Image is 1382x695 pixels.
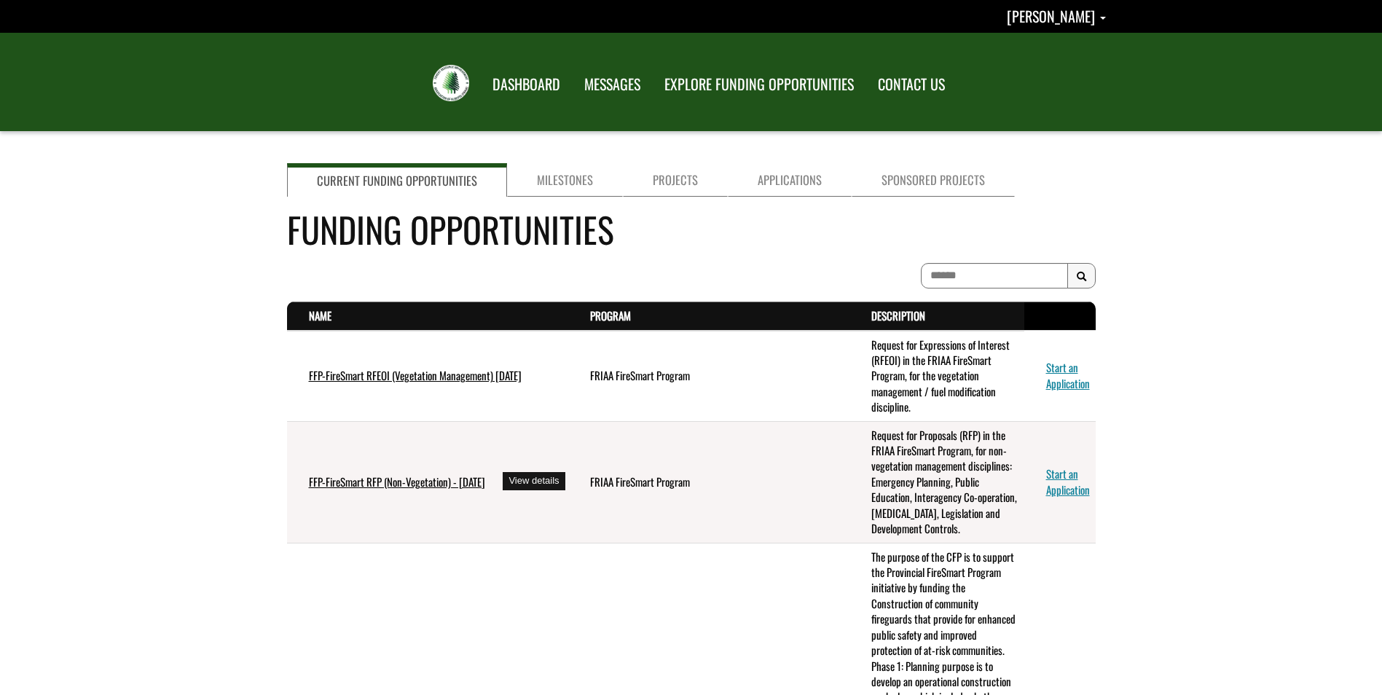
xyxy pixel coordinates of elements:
[1007,5,1095,27] span: [PERSON_NAME]
[852,163,1015,197] a: Sponsored Projects
[849,421,1024,543] td: Request for Proposals (RFP) in the FRIAA FireSmart Program, for non-vegetation management discipl...
[1067,263,1096,289] button: Search Results
[728,163,852,197] a: Applications
[921,263,1068,288] input: To search on partial text, use the asterisk (*) wildcard character.
[849,331,1024,422] td: Request for Expressions of Interest (RFEOI) in the FRIAA FireSmart Program, for the vegetation ma...
[1046,466,1090,497] a: Start an Application
[1046,359,1090,390] a: Start an Application
[507,163,623,197] a: Milestones
[573,66,651,103] a: MESSAGES
[309,474,485,490] a: FFP-FireSmart RFP (Non-Vegetation) - [DATE]
[287,331,568,422] td: FFP-FireSmart RFEOI (Vegetation Management) July 2025
[309,367,522,383] a: FFP-FireSmart RFEOI (Vegetation Management) [DATE]
[482,66,571,103] a: DASHBOARD
[871,307,925,323] a: Description
[1007,5,1106,27] a: Sue Welke
[653,66,865,103] a: EXPLORE FUNDING OPPORTUNITIES
[433,65,469,101] img: FRIAA Submissions Portal
[287,203,1096,255] h4: Funding Opportunities
[568,331,849,422] td: FRIAA FireSmart Program
[287,163,507,197] a: Current Funding Opportunities
[479,62,956,103] nav: Main Navigation
[503,472,565,490] div: View details
[590,307,631,323] a: Program
[623,163,728,197] a: Projects
[287,421,568,543] td: FFP-FireSmart RFP (Non-Vegetation) - July 2025
[568,421,849,543] td: FRIAA FireSmart Program
[309,307,331,323] a: Name
[867,66,956,103] a: CONTACT US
